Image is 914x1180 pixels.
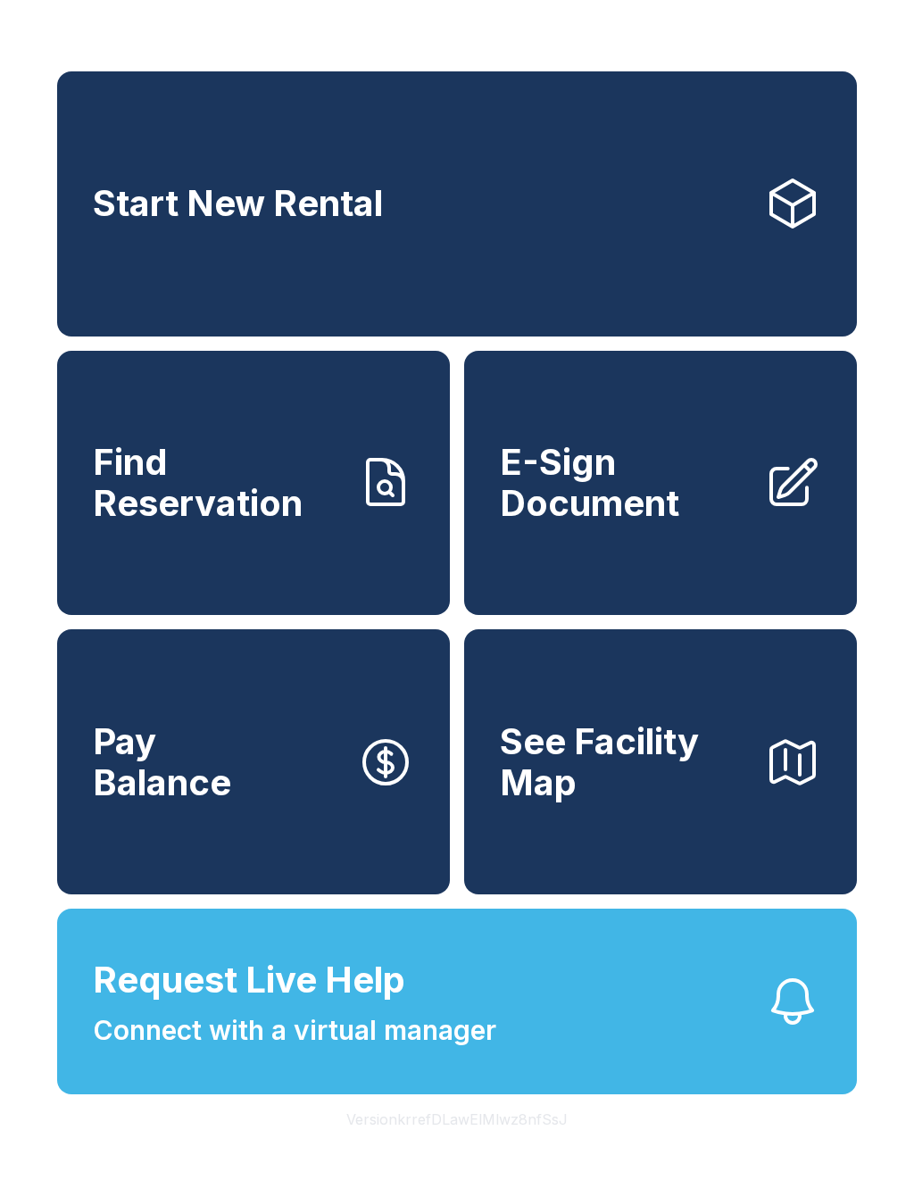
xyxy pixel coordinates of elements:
[93,721,231,802] span: Pay Balance
[57,71,857,337] a: Start New Rental
[500,442,750,523] span: E-Sign Document
[464,351,857,616] a: E-Sign Document
[93,953,405,1007] span: Request Live Help
[57,629,450,894] button: PayBalance
[57,909,857,1094] button: Request Live HelpConnect with a virtual manager
[464,629,857,894] button: See Facility Map
[93,1010,496,1051] span: Connect with a virtual manager
[57,351,450,616] a: Find Reservation
[93,442,343,523] span: Find Reservation
[93,183,383,224] span: Start New Rental
[500,721,750,802] span: See Facility Map
[332,1094,582,1144] button: VersionkrrefDLawElMlwz8nfSsJ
